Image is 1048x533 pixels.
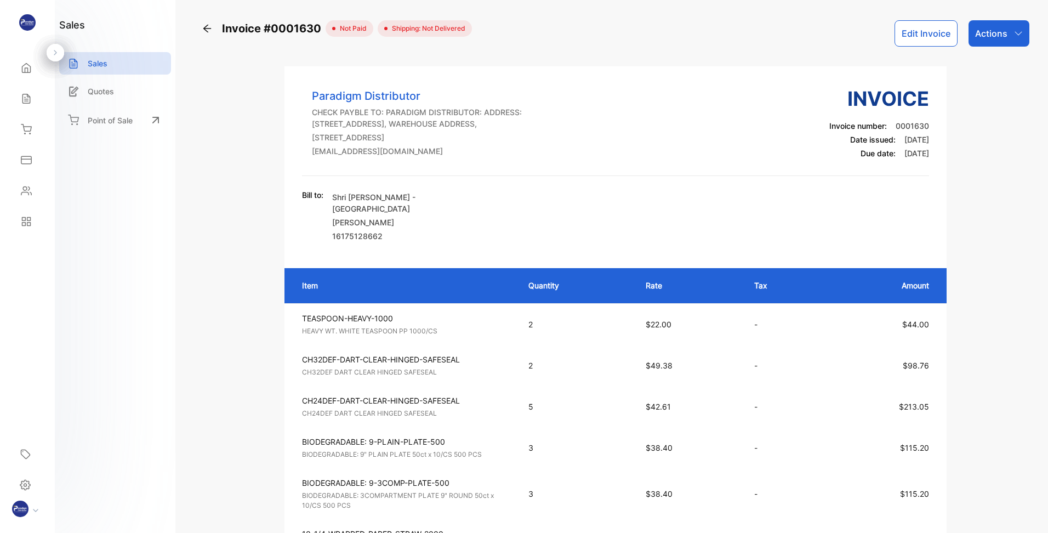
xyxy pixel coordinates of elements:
[903,361,929,370] span: $98.76
[88,58,107,69] p: Sales
[19,14,36,31] img: logo
[646,320,671,329] span: $22.00
[302,395,509,406] p: CH24DEF-DART-CLEAR-HINGED-SAFESEAL
[302,450,509,460] p: BIODEGRADABLE: 9" PLAIN PLATE 50ct x 10/CS 500 PCS
[332,217,458,228] p: [PERSON_NAME]
[754,442,810,453] p: -
[754,280,810,291] p: Tax
[646,443,673,452] span: $38.40
[528,360,624,371] p: 2
[975,27,1007,40] p: Actions
[59,18,85,32] h1: sales
[312,106,522,129] p: CHECK PAYBLE TO: PARADIGM DISTRIBUTOR: ADDRESS: [STREET_ADDRESS], WAREHOUSE ADDRESS,
[59,80,171,103] a: Quotes
[528,488,624,500] p: 3
[302,313,509,324] p: TEASPOON-HEAVY-1000
[754,360,810,371] p: -
[312,132,522,143] p: [STREET_ADDRESS]
[528,280,624,291] p: Quantity
[896,121,929,131] span: 0001630
[850,135,896,144] span: Date issued:
[12,501,29,517] img: profile
[646,489,673,498] span: $38.40
[302,280,506,291] p: Item
[312,88,522,104] p: Paradigm Distributor
[646,402,671,411] span: $42.61
[59,52,171,75] a: Sales
[332,191,458,214] p: Shri [PERSON_NAME] - [GEOGRAPHIC_DATA]
[895,20,958,47] button: Edit Invoice
[302,477,509,489] p: BIODEGRADABLE: 9-3COMP-PLATE-500
[1002,487,1048,533] iframe: LiveChat chat widget
[59,108,171,132] a: Point of Sale
[302,354,509,365] p: CH32DEF-DART-CLEAR-HINGED-SAFESEAL
[312,145,522,157] p: [EMAIL_ADDRESS][DOMAIN_NAME]
[904,135,929,144] span: [DATE]
[302,491,509,511] p: BIODEGRADABLE: 3COMPARTMENT PLATE 9" ROUND 50ct x 10/CS 500 PCS
[904,149,929,158] span: [DATE]
[302,436,509,447] p: BIODEGRADABLE: 9-PLAIN-PLATE-500
[900,443,929,452] span: $115.20
[88,115,133,126] p: Point of Sale
[829,84,929,114] h3: Invoice
[861,149,896,158] span: Due date:
[900,489,929,498] span: $115.20
[528,401,624,412] p: 5
[754,488,810,500] p: -
[302,189,323,201] p: Bill to:
[388,24,465,33] span: Shipping: Not Delivered
[302,367,509,377] p: CH32DEF DART CLEAR HINGED SAFESEAL
[88,86,114,97] p: Quotes
[832,280,929,291] p: Amount
[969,20,1029,47] button: Actions
[332,230,458,242] p: 16175128662
[829,121,887,131] span: Invoice number:
[222,20,326,37] span: Invoice #0001630
[302,409,509,418] p: CH24DEF DART CLEAR HINGED SAFESEAL
[528,442,624,453] p: 3
[646,361,673,370] span: $49.38
[754,401,810,412] p: -
[754,319,810,330] p: -
[335,24,367,33] span: not paid
[899,402,929,411] span: $213.05
[302,326,509,336] p: HEAVY WT. WHITE TEASPOON PP 1000/CS
[902,320,929,329] span: $44.00
[646,280,732,291] p: Rate
[528,319,624,330] p: 2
